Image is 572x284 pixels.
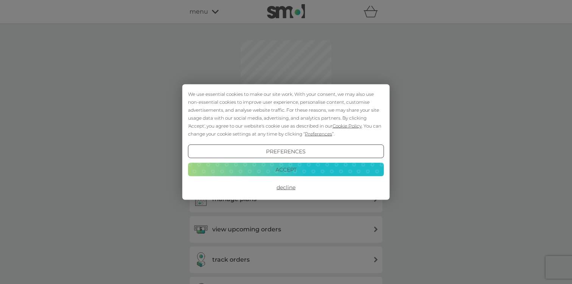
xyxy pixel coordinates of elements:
div: Cookie Consent Prompt [182,84,390,200]
button: Accept [188,162,384,176]
button: Decline [188,181,384,194]
span: Preferences [305,131,332,137]
span: Cookie Policy [333,123,362,129]
button: Preferences [188,145,384,158]
div: We use essential cookies to make our site work. With your consent, we may also use non-essential ... [188,90,384,138]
